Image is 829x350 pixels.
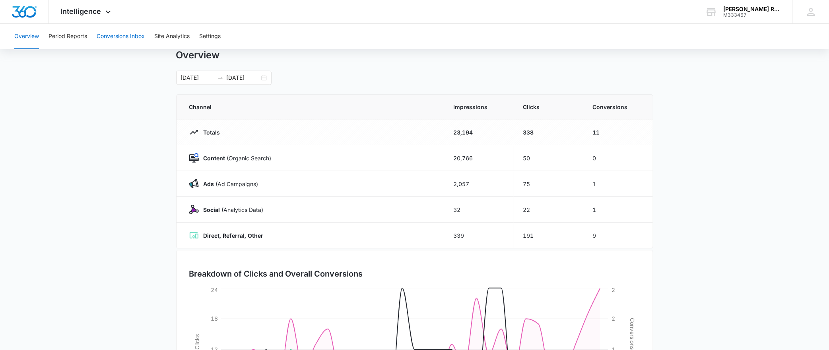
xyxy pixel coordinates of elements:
[514,171,583,197] td: 75
[583,171,653,197] td: 1
[199,128,220,137] p: Totals
[49,24,87,49] button: Period Reports
[189,268,363,280] h3: Breakdown of Clicks and Overall Conversions
[181,73,214,82] input: Start date
[227,73,260,82] input: End date
[204,181,214,187] strong: Ads
[61,7,101,15] span: Intelligence
[176,49,220,61] h1: Overview
[217,75,223,81] span: swap-right
[444,197,514,223] td: 32
[199,180,258,188] p: (Ad Campaigns)
[444,145,514,171] td: 20,766
[14,24,39,49] button: Overview
[204,155,225,162] strong: Content
[514,145,583,171] td: 50
[204,232,264,239] strong: Direct, Referral, Other
[723,12,781,18] div: account id
[189,153,199,163] img: Content
[444,223,514,248] td: 339
[189,205,199,214] img: Social
[204,206,220,213] strong: Social
[199,154,272,162] p: (Organic Search)
[723,6,781,12] div: account name
[583,223,653,248] td: 9
[444,119,514,145] td: 23,194
[199,206,264,214] p: (Analytics Data)
[217,75,223,81] span: to
[612,287,615,293] tspan: 2
[189,103,435,111] span: Channel
[629,318,636,350] tspan: Conversions
[193,334,200,350] tspan: Clicks
[199,24,221,49] button: Settings
[454,103,504,111] span: Impressions
[523,103,574,111] span: Clicks
[211,287,218,293] tspan: 24
[583,197,653,223] td: 1
[211,315,218,322] tspan: 18
[593,103,640,111] span: Conversions
[612,315,615,322] tspan: 2
[514,223,583,248] td: 191
[583,119,653,145] td: 11
[154,24,190,49] button: Site Analytics
[97,24,145,49] button: Conversions Inbox
[514,197,583,223] td: 22
[444,171,514,197] td: 2,057
[514,119,583,145] td: 338
[189,179,199,188] img: Ads
[583,145,653,171] td: 0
